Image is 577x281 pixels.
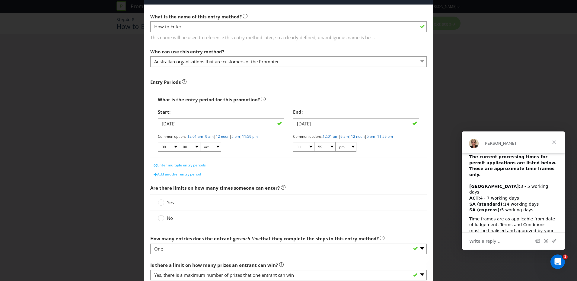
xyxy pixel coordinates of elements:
[150,161,209,170] button: Enter multiple entry periods
[563,254,568,259] span: 1
[205,134,214,139] a: 9 am
[323,134,338,139] a: 12:01 am
[150,185,280,191] span: Are there limits on how many times someone can enter?
[340,134,349,139] a: 9 am
[150,235,240,242] span: How many entries does the entrant get
[216,134,229,139] a: 12 noon
[150,262,278,268] span: Is there a limit on how many prizes an entrant can win?
[158,134,187,139] span: Common options:
[293,106,419,118] div: End:
[367,134,375,139] a: 5 pm
[462,131,565,250] iframe: Intercom live chat message
[261,235,379,242] span: that they complete the steps in this entry method?
[229,134,231,139] span: |
[377,134,393,139] a: 11:59 pm
[214,134,216,139] span: |
[158,118,284,129] input: DD/MM/YY
[157,172,201,177] span: Add another entry period
[187,134,203,139] a: 12:01 am
[293,118,419,129] input: DD/MM/YY
[365,134,367,139] span: |
[157,163,206,168] span: Enter multiple entry periods
[158,96,260,103] span: What is the entry period for this promotion?
[375,134,377,139] span: |
[150,49,224,55] span: Who can use this entry method?
[231,134,240,139] a: 5 pm
[150,79,181,85] strong: Entry Periods
[293,134,323,139] span: Common options:
[550,254,565,269] iframe: Intercom live chat
[203,134,205,139] span: |
[240,235,261,242] em: each time
[351,134,365,139] a: 12 noon
[338,134,340,139] span: |
[242,134,258,139] a: 11:59 pm
[158,106,284,118] div: Start:
[349,134,351,139] span: |
[150,14,242,20] span: What is the name of this entry method?
[240,134,242,139] span: |
[167,215,173,221] span: No
[150,32,427,41] span: This name will be used to reference this entry method later, so a clearly defined, unambiguous na...
[150,170,204,179] button: Add another entry period
[167,199,174,205] span: Yes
